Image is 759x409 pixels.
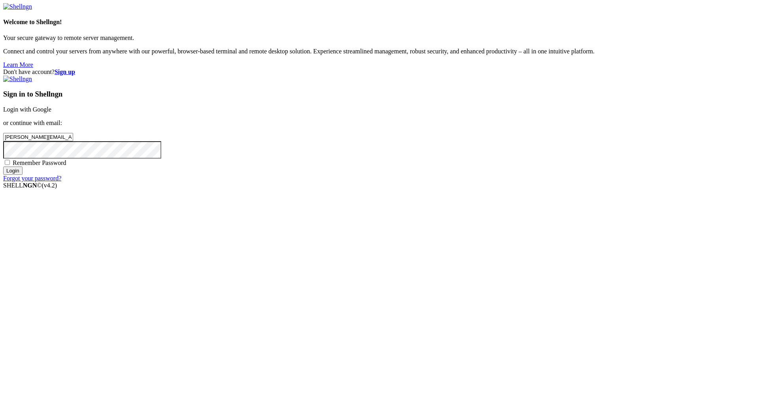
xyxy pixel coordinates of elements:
[3,175,61,182] a: Forgot your password?
[23,182,37,189] b: NGN
[55,68,75,75] a: Sign up
[13,159,66,166] span: Remember Password
[3,182,57,189] span: SHELL ©
[3,167,23,175] input: Login
[3,19,756,26] h4: Welcome to Shellngn!
[3,61,33,68] a: Learn More
[3,106,51,113] a: Login with Google
[3,119,756,127] p: or continue with email:
[3,90,756,98] h3: Sign in to Shellngn
[3,76,32,83] img: Shellngn
[3,133,73,141] input: Email address
[3,3,32,10] img: Shellngn
[42,182,57,189] span: 4.2.0
[3,34,756,42] p: Your secure gateway to remote server management.
[5,160,10,165] input: Remember Password
[3,48,756,55] p: Connect and control your servers from anywhere with our powerful, browser-based terminal and remo...
[3,68,756,76] div: Don't have account?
